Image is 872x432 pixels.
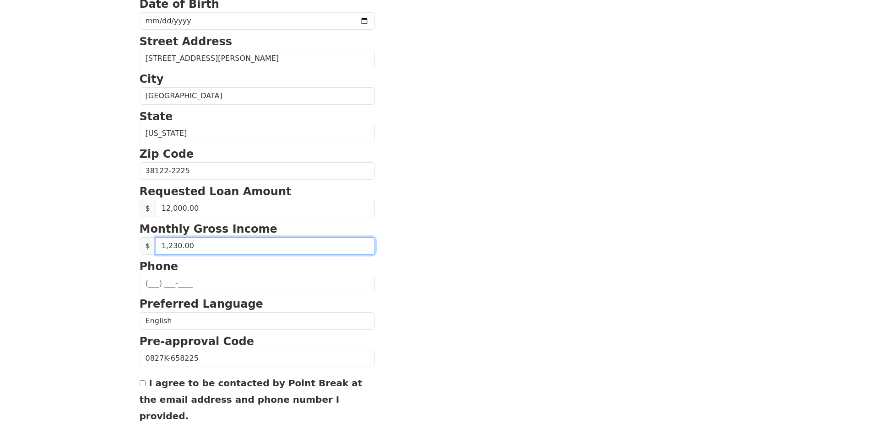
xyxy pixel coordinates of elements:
[140,275,375,292] input: (___) ___-____
[140,350,375,367] input: Pre-approval Code
[140,185,292,198] strong: Requested Loan Amount
[156,200,375,217] input: Requested Loan Amount
[156,237,375,255] input: 0.00
[140,73,164,85] strong: City
[140,50,375,67] input: Street Address
[140,87,375,105] input: City
[140,221,375,237] p: Monthly Gross Income
[140,162,375,180] input: Zip Code
[140,148,194,160] strong: Zip Code
[140,237,156,255] span: $
[140,335,255,348] strong: Pre-approval Code
[140,378,363,421] label: I agree to be contacted by Point Break at the email address and phone number I provided.
[140,200,156,217] span: $
[140,35,233,48] strong: Street Address
[140,298,263,310] strong: Preferred Language
[140,110,173,123] strong: State
[140,260,179,273] strong: Phone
